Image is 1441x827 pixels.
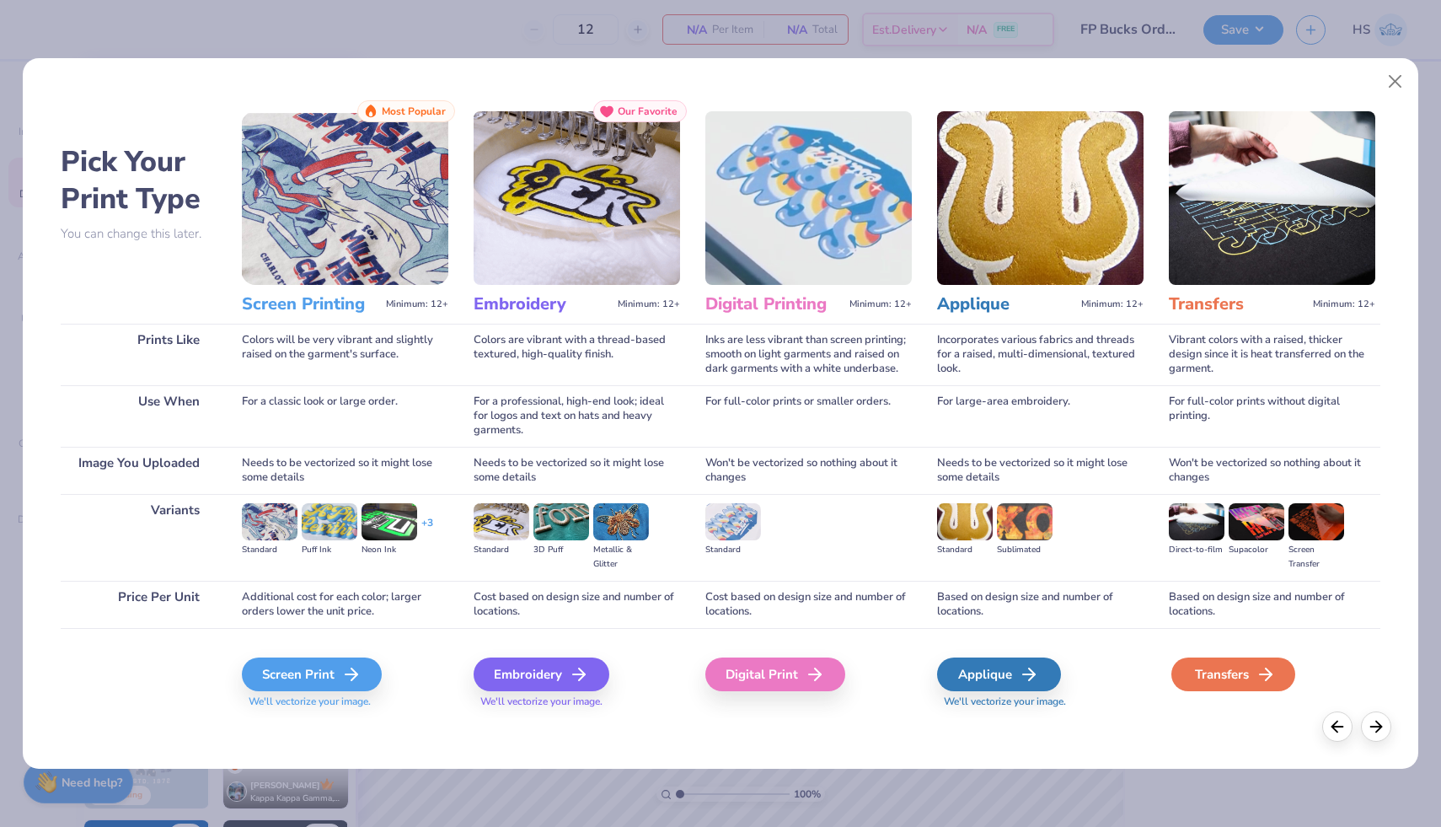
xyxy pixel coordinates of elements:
[937,324,1144,385] div: Incorporates various fabrics and threads for a raised, multi-dimensional, textured look.
[1229,503,1284,540] img: Supacolor
[937,581,1144,628] div: Based on design size and number of locations.
[242,111,448,285] img: Screen Printing
[474,324,680,385] div: Colors are vibrant with a thread-based textured, high-quality finish.
[1288,503,1344,540] img: Screen Transfer
[997,503,1053,540] img: Sublimated
[937,111,1144,285] img: Applique
[593,503,649,540] img: Metallic & Glitter
[937,293,1074,315] h3: Applique
[1169,543,1224,557] div: Direct-to-film
[474,293,611,315] h3: Embroidery
[242,581,448,628] div: Additional cost for each color; larger orders lower the unit price.
[618,105,678,117] span: Our Favorite
[937,385,1144,447] div: For large-area embroidery.
[705,447,912,494] div: Won't be vectorized so nothing about it changes
[937,695,1144,709] span: We'll vectorize your image.
[1169,324,1375,385] div: Vibrant colors with a raised, thicker design since it is heat transferred on the garment.
[242,447,448,494] div: Needs to be vectorized so it might lose some details
[242,324,448,385] div: Colors will be very vibrant and slightly raised on the garment's surface.
[474,543,529,557] div: Standard
[1229,543,1284,557] div: Supacolor
[474,111,680,285] img: Embroidery
[593,543,649,572] div: Metallic & Glitter
[242,658,382,691] div: Screen Print
[705,111,912,285] img: Digital Printing
[533,543,589,557] div: 3D Puff
[61,581,217,628] div: Price Per Unit
[474,503,529,540] img: Standard
[61,324,217,385] div: Prints Like
[1169,581,1375,628] div: Based on design size and number of locations.
[474,385,680,447] div: For a professional, high-end look; ideal for logos and text on hats and heavy garments.
[61,227,217,241] p: You can change this later.
[61,385,217,447] div: Use When
[849,298,912,310] span: Minimum: 12+
[302,543,357,557] div: Puff Ink
[705,581,912,628] div: Cost based on design size and number of locations.
[1171,658,1295,691] div: Transfers
[242,503,297,540] img: Standard
[533,503,589,540] img: 3D Puff
[386,298,448,310] span: Minimum: 12+
[705,324,912,385] div: Inks are less vibrant than screen printing; smooth on light garments and raised on dark garments ...
[705,543,761,557] div: Standard
[705,293,843,315] h3: Digital Printing
[1169,293,1306,315] h3: Transfers
[1169,447,1375,494] div: Won't be vectorized so nothing about it changes
[242,385,448,447] div: For a classic look or large order.
[362,543,417,557] div: Neon Ink
[474,447,680,494] div: Needs to be vectorized so it might lose some details
[362,503,417,540] img: Neon Ink
[937,447,1144,494] div: Needs to be vectorized so it might lose some details
[937,543,993,557] div: Standard
[1379,66,1412,98] button: Close
[937,658,1061,691] div: Applique
[61,447,217,494] div: Image You Uploaded
[705,503,761,540] img: Standard
[997,543,1053,557] div: Sublimated
[1081,298,1144,310] span: Minimum: 12+
[61,494,217,581] div: Variants
[242,695,448,709] span: We'll vectorize your image.
[1288,543,1344,572] div: Screen Transfer
[242,293,379,315] h3: Screen Printing
[302,503,357,540] img: Puff Ink
[242,543,297,557] div: Standard
[1313,298,1375,310] span: Minimum: 12+
[705,385,912,447] div: For full-color prints or smaller orders.
[474,695,680,709] span: We'll vectorize your image.
[474,658,609,691] div: Embroidery
[705,658,845,691] div: Digital Print
[474,581,680,628] div: Cost based on design size and number of locations.
[618,298,680,310] span: Minimum: 12+
[1169,503,1224,540] img: Direct-to-film
[61,143,217,217] h2: Pick Your Print Type
[1169,385,1375,447] div: For full-color prints without digital printing.
[1169,111,1375,285] img: Transfers
[421,516,433,545] div: + 3
[937,503,993,540] img: Standard
[382,105,446,117] span: Most Popular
